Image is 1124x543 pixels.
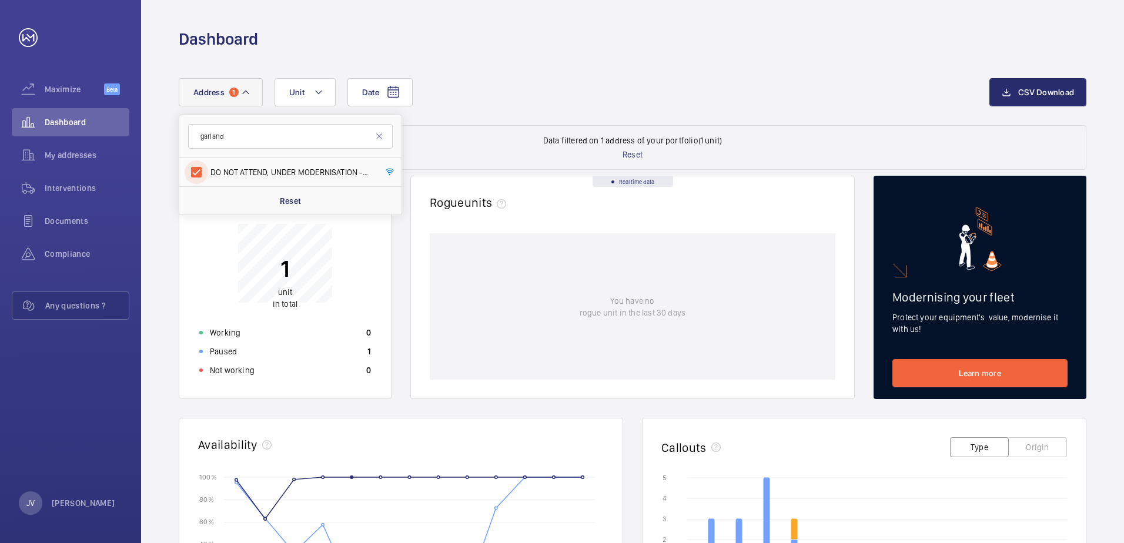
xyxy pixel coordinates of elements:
[199,495,214,504] text: 80 %
[1018,88,1074,97] span: CSV Download
[210,166,372,178] span: DO NOT ATTEND, UNDER MODERNISATION - House - [STREET_ADDRESS]
[1008,437,1067,457] button: Origin
[104,83,120,95] span: Beta
[663,494,667,502] text: 4
[179,28,258,50] h1: Dashboard
[198,437,257,452] h2: Availability
[278,287,293,297] span: unit
[661,440,707,455] h2: Callouts
[892,311,1068,335] p: Protect your equipment's value, modernise it with us!
[45,116,129,128] span: Dashboard
[892,290,1068,304] h2: Modernising your fleet
[52,497,115,509] p: [PERSON_NAME]
[464,195,511,210] span: units
[362,88,379,97] span: Date
[210,364,255,376] p: Not working
[179,78,263,106] button: Address1
[663,515,667,523] text: 3
[623,149,643,160] p: Reset
[199,518,214,526] text: 60 %
[663,474,667,482] text: 5
[430,195,511,210] h2: Rogue
[593,176,673,187] div: Real time data
[45,149,129,161] span: My addresses
[45,182,129,194] span: Interventions
[45,248,129,260] span: Compliance
[229,88,239,97] span: 1
[199,472,217,481] text: 100 %
[188,124,393,149] input: Search by address
[367,346,371,357] p: 1
[193,88,225,97] span: Address
[26,497,35,509] p: JV
[273,286,297,310] p: in total
[210,327,240,338] p: Working
[989,78,1086,106] button: CSV Download
[580,295,685,319] p: You have no rogue unit in the last 30 days
[892,359,1068,387] a: Learn more
[347,78,413,106] button: Date
[280,195,302,207] p: Reset
[543,135,722,146] p: Data filtered on 1 address of your portfolio (1 unit)
[45,83,104,95] span: Maximize
[959,207,1002,271] img: marketing-card.svg
[45,300,129,311] span: Any questions ?
[366,364,371,376] p: 0
[289,88,305,97] span: Unit
[366,327,371,338] p: 0
[210,346,237,357] p: Paused
[273,254,297,283] p: 1
[275,78,336,106] button: Unit
[950,437,1009,457] button: Type
[45,215,129,227] span: Documents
